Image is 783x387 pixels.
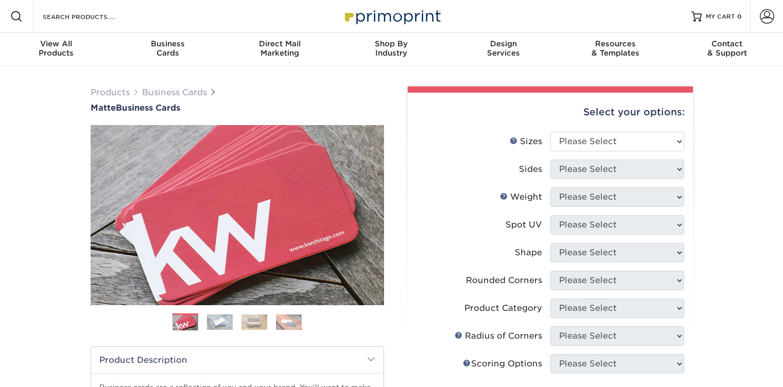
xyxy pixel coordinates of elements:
[336,39,447,48] span: Shop By
[224,33,336,66] a: Direct MailMarketing
[447,39,559,58] div: Services
[112,39,223,58] div: Cards
[510,135,542,148] div: Sizes
[112,33,223,66] a: BusinessCards
[224,39,336,58] div: Marketing
[241,314,267,330] img: Business Cards 03
[142,87,207,97] a: Business Cards
[559,39,671,48] span: Resources
[224,39,336,48] span: Direct Mail
[506,219,542,231] div: Spot UV
[519,163,542,175] div: Sides
[447,33,559,66] a: DesignServices
[500,191,542,203] div: Weight
[447,39,559,48] span: Design
[340,5,443,27] img: Primoprint
[464,302,542,314] div: Product Category
[559,39,671,58] div: & Templates
[112,39,223,48] span: Business
[172,310,198,336] img: Business Cards 01
[91,103,384,113] a: MatteBusiness Cards
[336,33,447,66] a: Shop ByIndustry
[559,33,671,66] a: Resources& Templates
[671,39,783,48] span: Contact
[207,314,233,330] img: Business Cards 02
[91,87,130,97] a: Products
[91,103,384,113] h1: Business Cards
[463,358,542,370] div: Scoring Options
[42,10,142,23] input: SEARCH PRODUCTS.....
[671,33,783,66] a: Contact& Support
[276,314,302,330] img: Business Cards 04
[466,274,542,287] div: Rounded Corners
[455,330,542,342] div: Radius of Corners
[416,93,685,132] div: Select your options:
[91,68,384,362] img: Matte 01
[91,347,384,373] h2: Product Description
[706,12,735,21] span: MY CART
[737,13,742,20] span: 0
[91,103,116,113] span: Matte
[671,39,783,58] div: & Support
[515,247,542,259] div: Shape
[336,39,447,58] div: Industry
